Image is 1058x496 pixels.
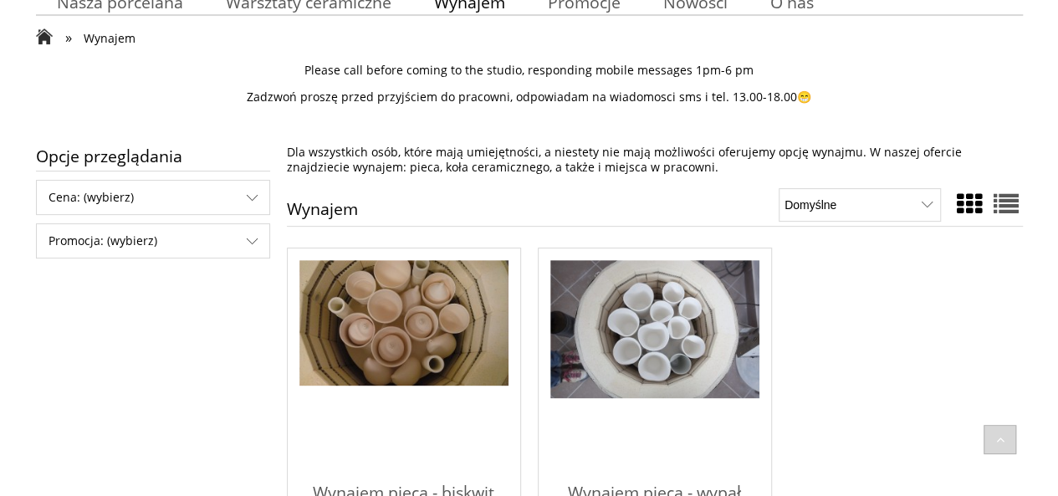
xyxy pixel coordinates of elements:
p: Zadzwoń proszę przed przyjściem do pracowni, odpowiadam na wiadomosci sms i tel. 13.00-18.00😁 [36,89,1023,105]
a: Widok pełny [994,187,1019,221]
img: Wynajem pieca - biskwit [299,260,509,386]
span: » [65,28,72,47]
span: Wynajem [84,30,135,46]
h1: Wynajem [287,201,358,226]
span: Cena: (wybierz) [37,181,269,214]
span: Promocja: (wybierz) [37,224,269,258]
span: Opcje przeglądania [36,141,270,171]
img: Wynajem pieca - wypał ostry (szkliwa) [550,260,759,399]
select: Sortuj wg [779,188,940,222]
a: Przejdź do produktu Wynajem pieca - biskwit [299,260,509,469]
p: Please call before coming to the studio, responding mobile messages 1pm-6 pm [36,63,1023,78]
a: Przejdź do produktu Wynajem pieca - wypał ostry (szkliwa) [550,260,759,469]
div: Filtruj [36,180,270,215]
a: Widok ze zdjęciem [957,187,982,221]
div: Filtruj [36,223,270,258]
p: Dla wszystkich osób, które mają umiejętności, a niestety nie mają możliwości oferujemy opcję wyna... [287,145,1023,175]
